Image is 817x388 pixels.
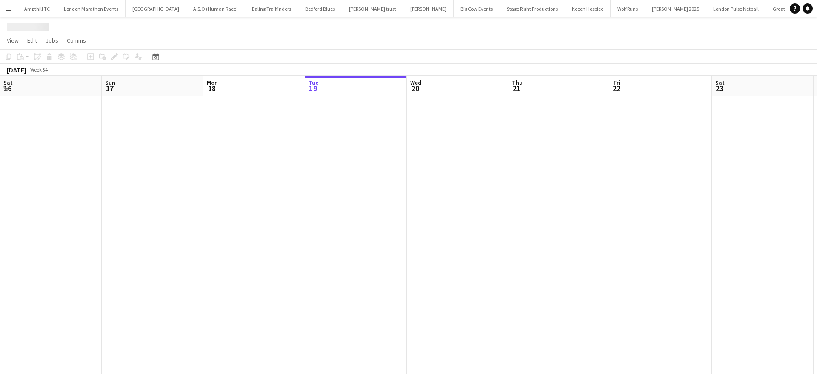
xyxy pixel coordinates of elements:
span: 17 [104,83,115,93]
span: Sat [3,79,13,86]
span: 16 [2,83,13,93]
span: 21 [511,83,523,93]
a: View [3,35,22,46]
span: Comms [67,37,86,44]
span: 18 [206,83,218,93]
div: [DATE] [7,66,26,74]
span: 22 [612,83,620,93]
span: Edit [27,37,37,44]
span: 20 [409,83,421,93]
a: Jobs [42,35,62,46]
span: Wed [410,79,421,86]
button: Wolf Runs [611,0,645,17]
button: Bedford Blues [298,0,342,17]
button: [GEOGRAPHIC_DATA] [126,0,186,17]
button: London Pulse Netball [706,0,766,17]
button: Ampthill TC [17,0,57,17]
button: A.S.O (Human Race) [186,0,245,17]
button: [PERSON_NAME] [403,0,454,17]
span: View [7,37,19,44]
button: [PERSON_NAME] 2025 [645,0,706,17]
button: Stage Right Productions [500,0,565,17]
button: [PERSON_NAME] trust [342,0,403,17]
button: Keech Hospice [565,0,611,17]
button: London Marathon Events [57,0,126,17]
span: Jobs [46,37,58,44]
span: Sat [715,79,725,86]
button: Ealing Trailfinders [245,0,298,17]
span: Sun [105,79,115,86]
span: Mon [207,79,218,86]
a: Edit [24,35,40,46]
span: Tue [309,79,319,86]
span: 19 [307,83,319,93]
span: 23 [714,83,725,93]
button: Big Cow Events [454,0,500,17]
span: Thu [512,79,523,86]
a: Comms [63,35,89,46]
span: Fri [614,79,620,86]
span: Week 34 [28,66,49,73]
